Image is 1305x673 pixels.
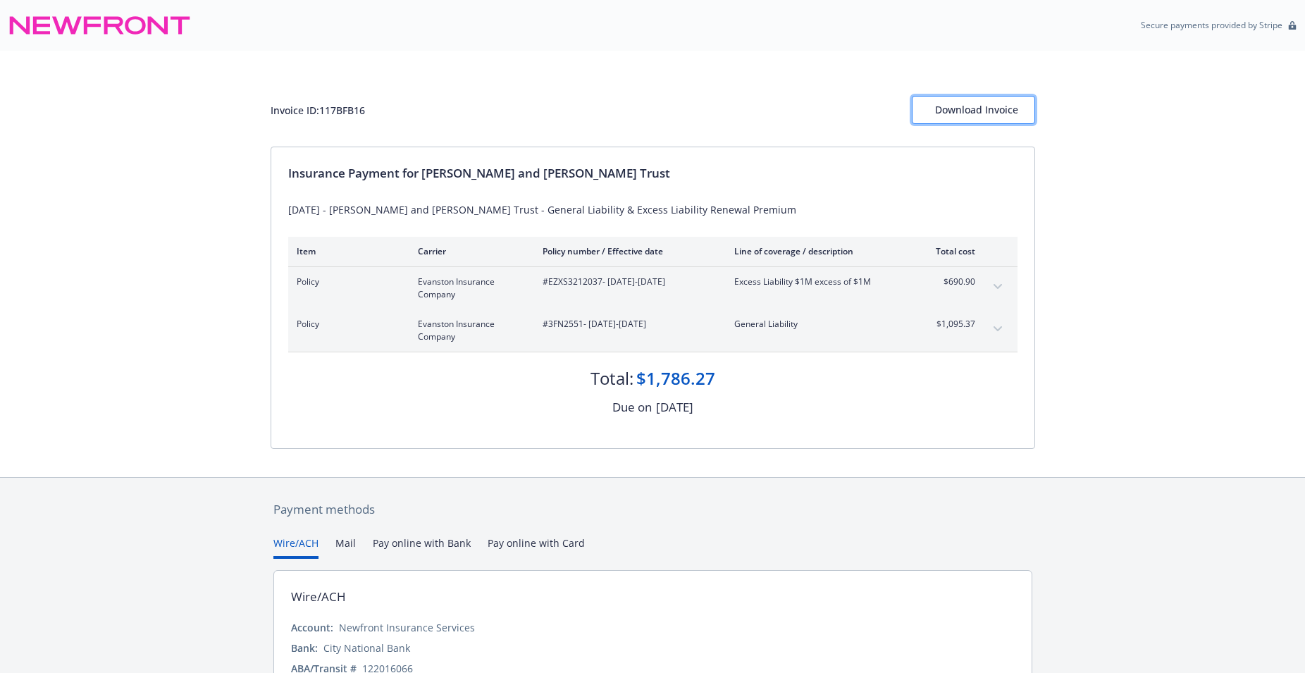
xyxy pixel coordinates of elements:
[612,398,652,416] div: Due on
[288,309,1018,352] div: PolicyEvanston Insurance Company#3FN2551- [DATE]-[DATE]General Liability$1,095.37expand content
[291,620,333,635] div: Account:
[912,96,1035,124] button: Download Invoice
[273,500,1032,519] div: Payment methods
[273,536,318,559] button: Wire/ACH
[488,536,585,559] button: Pay online with Card
[297,318,395,331] span: Policy
[291,588,346,606] div: Wire/ACH
[734,276,900,288] span: Excess Liability $1M excess of $1M
[1141,19,1282,31] p: Secure payments provided by Stripe
[922,245,975,257] div: Total cost
[987,318,1009,340] button: expand content
[418,276,520,301] span: Evanston Insurance Company
[922,318,975,331] span: $1,095.37
[543,245,712,257] div: Policy number / Effective date
[373,536,471,559] button: Pay online with Bank
[922,276,975,288] span: $690.90
[288,202,1018,217] div: [DATE] - [PERSON_NAME] and [PERSON_NAME] Trust - General Liability & Excess Liability Renewal Pre...
[734,318,900,331] span: General Liability
[656,398,693,416] div: [DATE]
[297,245,395,257] div: Item
[636,366,715,390] div: $1,786.27
[271,103,365,118] div: Invoice ID: 117BFB16
[288,267,1018,309] div: PolicyEvanston Insurance Company#EZXS3212037- [DATE]-[DATE]Excess Liability $1M excess of $1M$690...
[935,97,1012,123] div: Download Invoice
[323,641,410,655] div: City National Bank
[418,318,520,343] span: Evanston Insurance Company
[297,276,395,288] span: Policy
[339,620,475,635] div: Newfront Insurance Services
[291,641,318,655] div: Bank:
[335,536,356,559] button: Mail
[288,164,1018,183] div: Insurance Payment for [PERSON_NAME] and [PERSON_NAME] Trust
[418,245,520,257] div: Carrier
[590,366,633,390] div: Total:
[734,245,900,257] div: Line of coverage / description
[543,276,712,288] span: #EZXS3212037 - [DATE]-[DATE]
[543,318,712,331] span: #3FN2551 - [DATE]-[DATE]
[987,276,1009,298] button: expand content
